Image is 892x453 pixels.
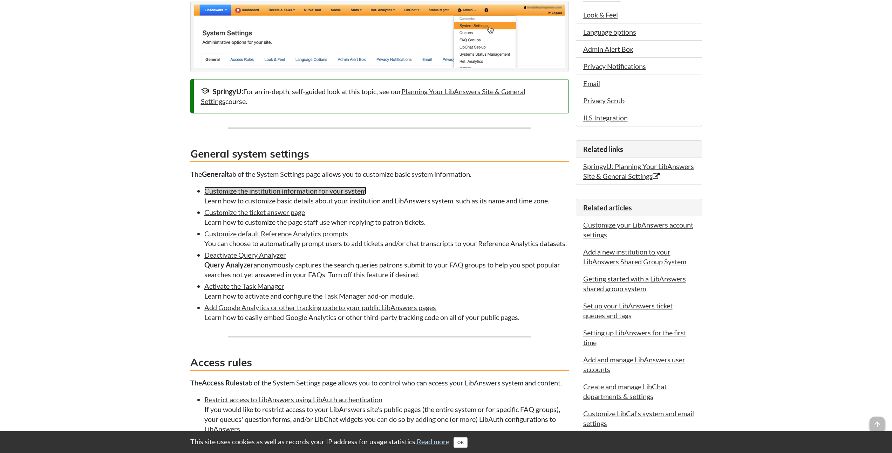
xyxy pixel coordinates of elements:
li: anonymously captures the search queries patrons submit to your FAQ groups to help you spot popula... [204,250,569,279]
a: Privacy Notifications [583,62,646,70]
li: Learn how to customize basic details about your institution and LibAnswers system, such as its na... [204,186,569,205]
a: Activate the Task Manager [204,282,284,290]
li: Learn how to activate and configure the Task Manager add-on module. [204,281,569,301]
h3: General system settings [190,146,569,162]
a: Setting up LibAnswers for the first time [583,328,686,347]
a: Restrict access to LibAnswers using LibAuth authentication [204,395,382,404]
a: Customize your LibAnswers account settings [583,221,693,239]
strong: General [202,170,226,178]
div: For an in-depth, self-guided look at this topic, see our course. [201,86,561,106]
a: Customize the ticket answer page [204,208,305,216]
strong: Query Analyzer [204,260,253,269]
a: Customize default Reference Analytics prompts [204,229,348,238]
span: school [201,86,209,95]
div: This site uses cookies as well as records your IP address for usage statistics. [183,437,709,448]
a: Getting started with a LibAnswers shared group system [583,274,686,293]
a: Email [583,79,600,88]
a: Look & Feel [583,11,618,19]
span: Related links [583,145,623,153]
a: Privacy Scrub [583,96,625,105]
strong: SpringyU: [213,87,243,96]
h3: Access rules [190,355,569,371]
a: Read more [417,437,449,446]
p: The tab of the System Settings page allows you to customize basic system information. [190,169,569,179]
a: Customize the institution information for your system [204,187,366,195]
a: Add Google Analytics or other tracking code to your public LibAnswers pages [204,303,436,312]
strong: Access Rules [202,378,243,387]
li: Learn how to easily embed Google Analytics or other third-party tracking code on all of your publ... [204,302,569,322]
a: Deactivate Query Analyzer [204,251,286,259]
a: Set up your LibAnswers ticket queues and tags [583,301,673,320]
li: Learn how to customize the page staff use when replying to patron tickets. [204,207,569,227]
a: arrow_upward [870,417,885,426]
img: The System Settings page [194,5,565,68]
span: Related articles [583,203,632,212]
li: You can choose to automatically prompt users to add tickets and/or chat transcripts to your Refer... [204,229,569,248]
a: Add a new institution to your LibAnswers Shared Group System [583,248,686,266]
p: The tab of the System Settings page allows you to control who can access your LibAnswers system a... [190,378,569,388]
span: arrow_upward [870,417,885,432]
a: Language options [583,28,636,36]
a: Customize LibCal's system and email settings [583,409,694,427]
a: ILS Integration [583,113,628,122]
button: Close [454,437,468,448]
a: Admin Alert Box [583,45,633,53]
li: If you would like to restrict access to your LibAnswers site's public pages (the entire system or... [204,395,569,434]
a: Add and manage LibAnswers user accounts [583,355,685,374]
a: Create and manage LibChat departments & settings [583,382,667,400]
a: SpringyU: Planning Your LibAnswers Site & General Settings [583,162,694,180]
